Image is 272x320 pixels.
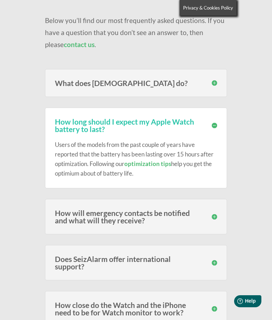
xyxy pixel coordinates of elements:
h3: Does SeizAlarm offer international support? [55,255,217,270]
p: Below you’ll find our most frequently asked questions. If you have a question that you don’t see ... [45,15,227,51]
a: optimization tips [124,160,171,167]
span: Privacy & Cookies Policy [183,5,233,11]
h3: How close do the Watch and the iPhone need to be for Watch monitor to work? [55,301,217,316]
h3: How will emergency contacts be notified and what will they receive? [55,209,217,224]
h3: How long should I expect my Apple Watch battery to last? [55,118,217,133]
iframe: Help widget launcher [209,292,264,312]
p: Users of the models from the past couple of years have reported that the battery has been lasting... [55,140,217,178]
a: contact us [64,40,95,48]
h3: What does [DEMOGRAPHIC_DATA] do? [55,79,217,87]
